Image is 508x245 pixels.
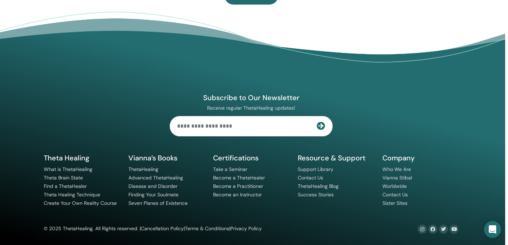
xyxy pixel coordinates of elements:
a: Vianna Stibal [382,174,412,181]
a: Advanced ThetaHealing [128,174,183,181]
a: Become an Instructor [213,191,262,198]
a: Theta Brain State [44,174,83,181]
a: Worldwide [382,183,407,189]
a: Contact Us [382,191,408,198]
a: Terms & Conditions [185,225,229,232]
h5: Vianna’s Books [128,153,205,163]
a: Become a Practitioner [213,183,263,189]
a: Contact Us [298,174,323,181]
a: What is ThetaHealing [44,166,92,172]
a: Disease and Disorder [128,183,177,189]
a: Take a Seminar [213,166,247,172]
h5: Resource & Support [298,153,374,163]
h5: Certifications [213,153,289,163]
h5: Company [382,153,459,163]
a: Become a ThetaHealer [213,174,265,181]
a: Seven Planes of Existence [128,200,188,206]
a: Cancellation Policy [141,225,184,232]
a: Find a ThetaHealer [44,183,87,189]
a: Success Stories [298,191,334,198]
a: Theta Healing Technique [44,191,100,198]
a: ThetaHealing Blog [298,183,339,189]
a: Who We Are [382,166,411,172]
a: ThetaHealing [128,166,158,172]
div: Open Intercom Messenger [484,221,501,238]
a: Sister Sites [382,200,407,206]
a: Privacy Policy [230,225,262,232]
div: © 2025 ThetaHealing. All Rights reserved. | | | [44,225,262,233]
a: Create Your Own Reality Course [44,200,117,206]
a: Support Library [298,166,333,172]
p: Receive regular ThetaHealing updates! [170,105,333,111]
h4: Subscribe to Our Newsletter [170,93,333,102]
a: Finding Your Soulmate [128,191,179,198]
h5: Theta Healing [44,153,120,163]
